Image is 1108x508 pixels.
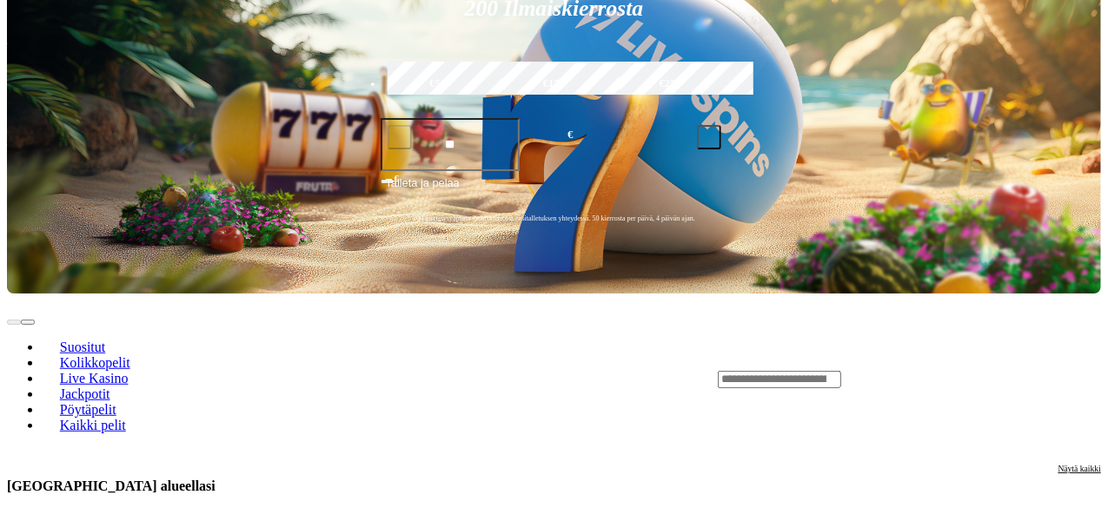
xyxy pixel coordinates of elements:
[567,127,573,143] span: €
[21,320,35,325] button: next slide
[42,350,148,376] a: Kolikkopelit
[42,366,146,392] a: Live Kasino
[53,371,136,386] span: Live Kasino
[53,418,133,432] span: Kaikki pelit
[42,334,123,360] a: Suositut
[7,478,216,494] h3: [GEOGRAPHIC_DATA] alueellasi
[381,174,728,207] button: Talleta ja pelaa
[499,59,609,109] label: €150
[7,320,21,325] button: prev slide
[1058,464,1101,473] span: Näytä kaikki
[395,173,400,183] span: €
[383,59,494,109] label: €50
[53,386,117,401] span: Jackpotit
[697,125,721,149] button: plus icon
[42,381,128,407] a: Jackpotit
[1058,464,1101,508] a: Näytä kaikki
[7,294,1101,464] header: Lobby
[7,310,683,447] nav: Lobby
[718,371,841,388] input: Search
[386,175,460,206] span: Talleta ja pelaa
[53,355,137,370] span: Kolikkopelit
[388,125,412,149] button: minus icon
[615,59,726,109] label: €250
[53,340,112,354] span: Suositut
[53,402,123,417] span: Pöytäpelit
